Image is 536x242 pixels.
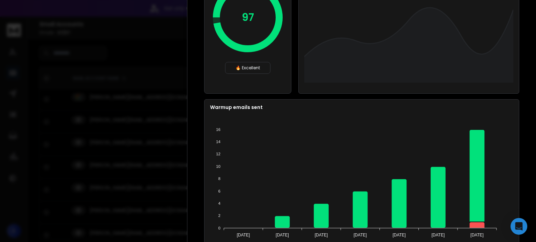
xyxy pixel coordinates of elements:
[276,233,289,237] tspan: [DATE]
[393,233,406,237] tspan: [DATE]
[511,218,527,235] div: Open Intercom Messenger
[216,164,220,169] tspan: 10
[470,233,484,237] tspan: [DATE]
[315,233,328,237] tspan: [DATE]
[210,104,513,111] p: Warmup emails sent
[216,152,220,156] tspan: 12
[218,201,220,205] tspan: 4
[216,127,220,132] tspan: 16
[218,177,220,181] tspan: 8
[216,140,220,144] tspan: 14
[218,226,220,230] tspan: 0
[242,11,254,24] p: 97
[432,233,445,237] tspan: [DATE]
[353,233,367,237] tspan: [DATE]
[225,62,270,74] div: 🔥 Excellent
[237,233,250,237] tspan: [DATE]
[218,189,220,193] tspan: 6
[218,213,220,218] tspan: 2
